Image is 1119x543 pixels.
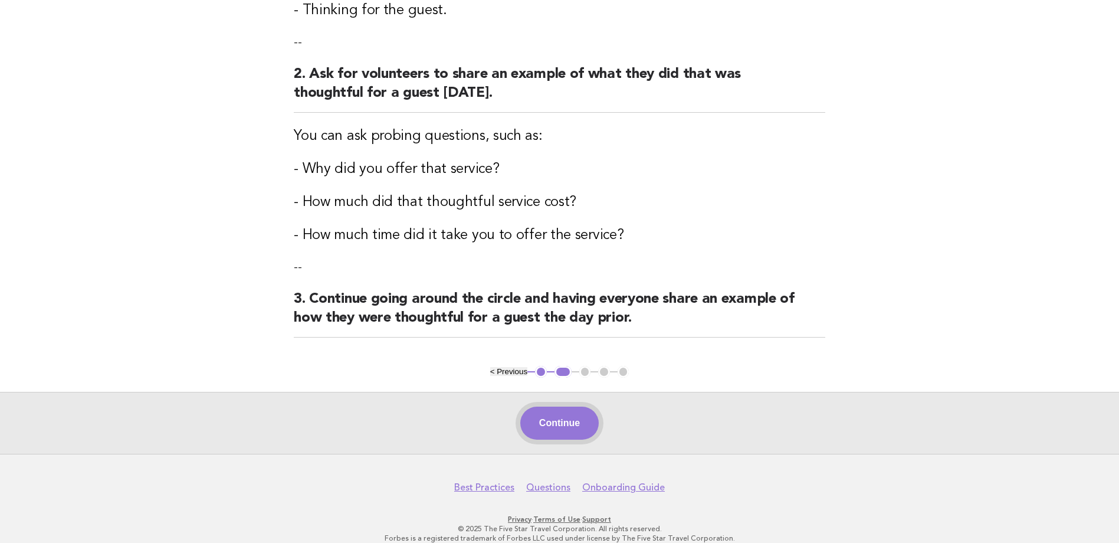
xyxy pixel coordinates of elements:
h3: - How much time did it take you to offer the service? [294,226,825,245]
button: 2 [554,366,572,378]
h2: 2. Ask for volunteers to share an example of what they did that was thoughtful for a guest [DATE]. [294,65,825,113]
button: Continue [520,407,599,440]
a: Questions [526,482,570,493]
a: Best Practices [454,482,514,493]
button: < Previous [490,367,527,376]
h3: - Why did you offer that service? [294,160,825,179]
h3: You can ask probing questions, such as: [294,127,825,146]
a: Privacy [508,515,531,524]
p: Forbes is a registered trademark of Forbes LLC used under license by The Five Star Travel Corpora... [199,534,921,543]
button: 1 [535,366,547,378]
a: Support [582,515,611,524]
h3: - Thinking for the guest. [294,1,825,20]
p: -- [294,34,825,51]
h2: 3. Continue going around the circle and having everyone share an example of how they were thought... [294,290,825,338]
p: · · [199,515,921,524]
a: Terms of Use [533,515,580,524]
a: Onboarding Guide [582,482,665,493]
h3: - How much did that thoughtful service cost? [294,193,825,212]
p: © 2025 The Five Star Travel Corporation. All rights reserved. [199,524,921,534]
p: -- [294,259,825,276]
